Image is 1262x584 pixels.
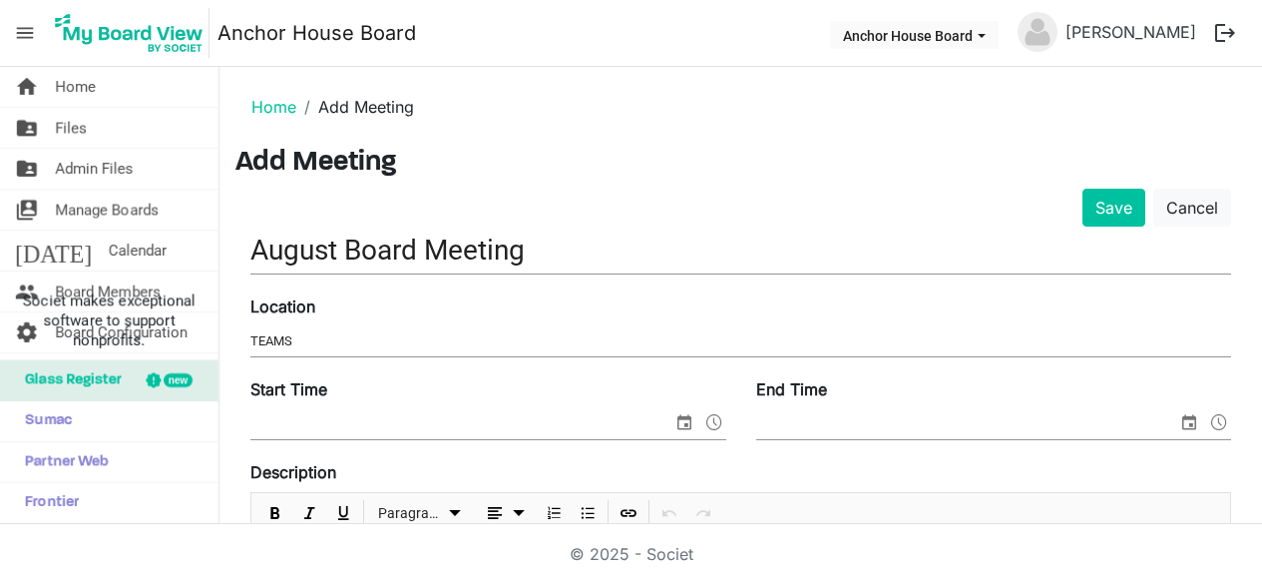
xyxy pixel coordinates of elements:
[292,493,326,535] div: Italic
[108,231,167,271] span: Calendar
[571,493,605,535] div: Bulleted List
[250,227,1231,274] input: Title
[217,13,416,53] a: Anchor House Board
[371,501,470,526] button: Paragraph dropdownbutton
[15,272,39,311] span: people
[537,493,571,535] div: Numbered List
[164,373,193,387] div: new
[1177,409,1201,435] span: select
[15,67,39,107] span: home
[756,377,827,401] label: End Time
[55,272,161,311] span: Board Members
[262,501,289,526] button: Bold
[1057,12,1204,52] a: [PERSON_NAME]
[330,501,357,526] button: Underline
[296,501,323,526] button: Italic
[1204,12,1246,54] button: logout
[6,14,44,52] span: menu
[55,190,159,230] span: Manage Boards
[15,360,122,400] span: Glass Register
[9,291,210,350] span: Societ makes exceptional software to support nonprofits.
[296,95,414,119] li: Add Meeting
[672,409,696,435] span: select
[378,501,443,526] span: Paragraph
[570,544,693,564] a: © 2025 - Societ
[49,8,217,58] a: My Board View Logo
[15,149,39,189] span: folder_shared
[476,501,534,526] button: dropdownbutton
[541,501,568,526] button: Numbered List
[616,501,642,526] button: Insert Link
[473,493,538,535] div: Alignments
[49,8,210,58] img: My Board View Logo
[326,493,360,535] div: Underline
[1082,189,1145,227] button: Save
[250,377,327,401] label: Start Time
[235,147,1246,181] h3: Add Meeting
[55,149,134,189] span: Admin Files
[15,231,92,271] span: [DATE]
[15,483,79,523] span: Frontier
[55,67,96,107] span: Home
[15,190,39,230] span: switch_account
[258,493,292,535] div: Bold
[612,493,645,535] div: Insert Link
[15,108,39,148] span: folder_shared
[367,493,473,535] div: Formats
[15,442,109,482] span: Partner Web
[55,108,87,148] span: Files
[250,460,336,484] label: Description
[251,97,296,117] a: Home
[1153,189,1231,227] a: Cancel
[830,21,999,49] button: Anchor House Board dropdownbutton
[15,401,72,441] span: Sumac
[250,294,315,318] label: Location
[575,501,602,526] button: Bulleted List
[1018,12,1057,52] img: no-profile-picture.svg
